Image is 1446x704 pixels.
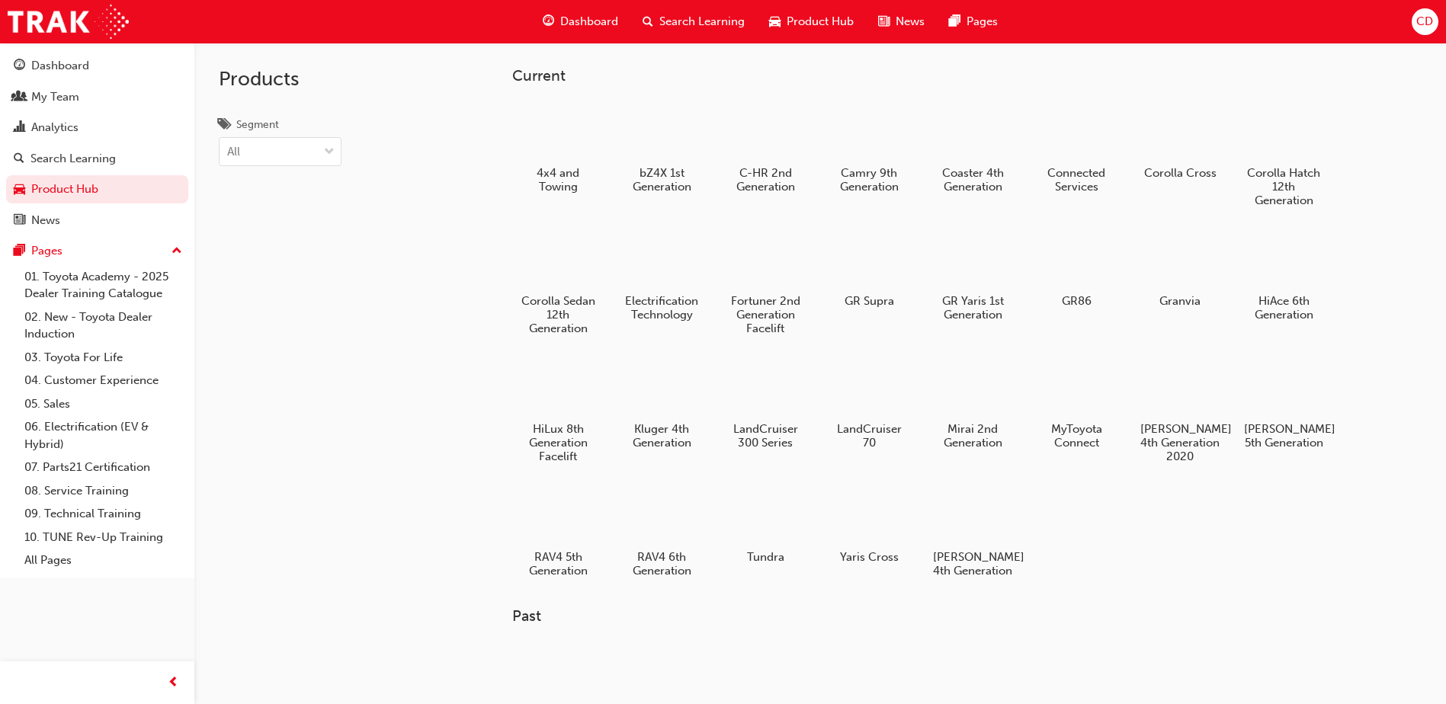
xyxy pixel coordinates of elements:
button: Pages [6,237,188,265]
a: Corolla Sedan 12th Generation [512,225,604,341]
h5: GR86 [1037,294,1117,308]
a: 09. Technical Training [18,502,188,526]
h5: Granvia [1140,294,1220,308]
a: pages-iconPages [937,6,1010,37]
h5: HiAce 6th Generation [1244,294,1324,322]
span: prev-icon [168,674,179,693]
h5: [PERSON_NAME] 5th Generation [1244,422,1324,450]
h5: Camry 9th Generation [829,166,909,194]
a: GR Supra [823,225,915,313]
h2: Products [219,67,341,91]
a: Camry 9th Generation [823,97,915,199]
h5: [PERSON_NAME] 4th Generation 2020 [1140,422,1220,463]
a: car-iconProduct Hub [757,6,866,37]
a: Granvia [1134,225,1226,313]
h5: GR Yaris 1st Generation [933,294,1013,322]
h5: Fortuner 2nd Generation Facelift [726,294,806,335]
span: guage-icon [543,12,554,31]
a: 04. Customer Experience [18,369,188,392]
a: [PERSON_NAME] 5th Generation [1238,353,1329,455]
a: LandCruiser 70 [823,353,915,455]
a: news-iconNews [866,6,937,37]
a: 03. Toyota For Life [18,346,188,370]
h5: Tundra [726,550,806,564]
a: GR Yaris 1st Generation [927,225,1018,327]
span: Search Learning [659,13,745,30]
img: Trak [8,5,129,39]
div: Pages [31,242,63,260]
a: Fortuner 2nd Generation Facelift [720,225,811,341]
a: RAV4 5th Generation [512,481,604,583]
h5: RAV4 6th Generation [622,550,702,578]
a: bZ4X 1st Generation [616,97,707,199]
a: Electrification Technology [616,225,707,327]
h5: Yaris Cross [829,550,909,564]
h5: Coaster 4th Generation [933,166,1013,194]
a: Corolla Hatch 12th Generation [1238,97,1329,213]
h5: [PERSON_NAME] 4th Generation [933,550,1013,578]
h5: 4x4 and Towing [518,166,598,194]
h5: C-HR 2nd Generation [726,166,806,194]
a: Tundra [720,481,811,569]
div: News [31,212,60,229]
span: search-icon [643,12,653,31]
button: CD [1412,8,1438,35]
a: 05. Sales [18,392,188,416]
a: My Team [6,83,188,111]
h5: GR Supra [829,294,909,308]
h5: LandCruiser 70 [829,422,909,450]
h5: Connected Services [1037,166,1117,194]
a: 10. TUNE Rev-Up Training [18,526,188,549]
h5: Corolla Hatch 12th Generation [1244,166,1324,207]
a: Connected Services [1031,97,1122,199]
span: chart-icon [14,121,25,135]
h5: Mirai 2nd Generation [933,422,1013,450]
span: news-icon [878,12,890,31]
iframe: Intercom live chat [1394,652,1431,689]
div: Dashboard [31,57,89,75]
button: DashboardMy TeamAnalyticsSearch LearningProduct HubNews [6,49,188,237]
span: News [896,13,925,30]
a: RAV4 6th Generation [616,481,707,583]
span: news-icon [14,214,25,228]
a: All Pages [18,549,188,572]
span: Pages [967,13,998,30]
a: Dashboard [6,52,188,80]
span: down-icon [324,142,335,162]
span: guage-icon [14,59,25,73]
a: 02. New - Toyota Dealer Induction [18,306,188,346]
a: GR86 [1031,225,1122,313]
a: C-HR 2nd Generation [720,97,811,199]
span: car-icon [769,12,781,31]
span: people-icon [14,91,25,104]
a: Corolla Cross [1134,97,1226,185]
span: Product Hub [787,13,854,30]
a: search-iconSearch Learning [630,6,757,37]
div: Analytics [31,119,79,136]
h5: Corolla Cross [1140,166,1220,180]
h5: HiLux 8th Generation Facelift [518,422,598,463]
span: tags-icon [219,119,230,133]
span: up-icon [172,242,182,261]
a: News [6,206,188,235]
div: Search Learning [30,150,116,168]
a: Analytics [6,114,188,142]
h5: MyToyota Connect [1037,422,1117,450]
a: 4x4 and Towing [512,97,604,199]
a: 08. Service Training [18,479,188,503]
a: HiLux 8th Generation Facelift [512,353,604,469]
span: car-icon [14,183,25,197]
a: Mirai 2nd Generation [927,353,1018,455]
div: My Team [31,88,79,106]
span: CD [1416,13,1433,30]
a: [PERSON_NAME] 4th Generation [927,481,1018,583]
a: LandCruiser 300 Series [720,353,811,455]
h5: Corolla Sedan 12th Generation [518,294,598,335]
a: MyToyota Connect [1031,353,1122,455]
h5: RAV4 5th Generation [518,550,598,578]
h3: Past [512,607,1378,625]
h5: bZ4X 1st Generation [622,166,702,194]
span: pages-icon [14,245,25,258]
a: Kluger 4th Generation [616,353,707,455]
